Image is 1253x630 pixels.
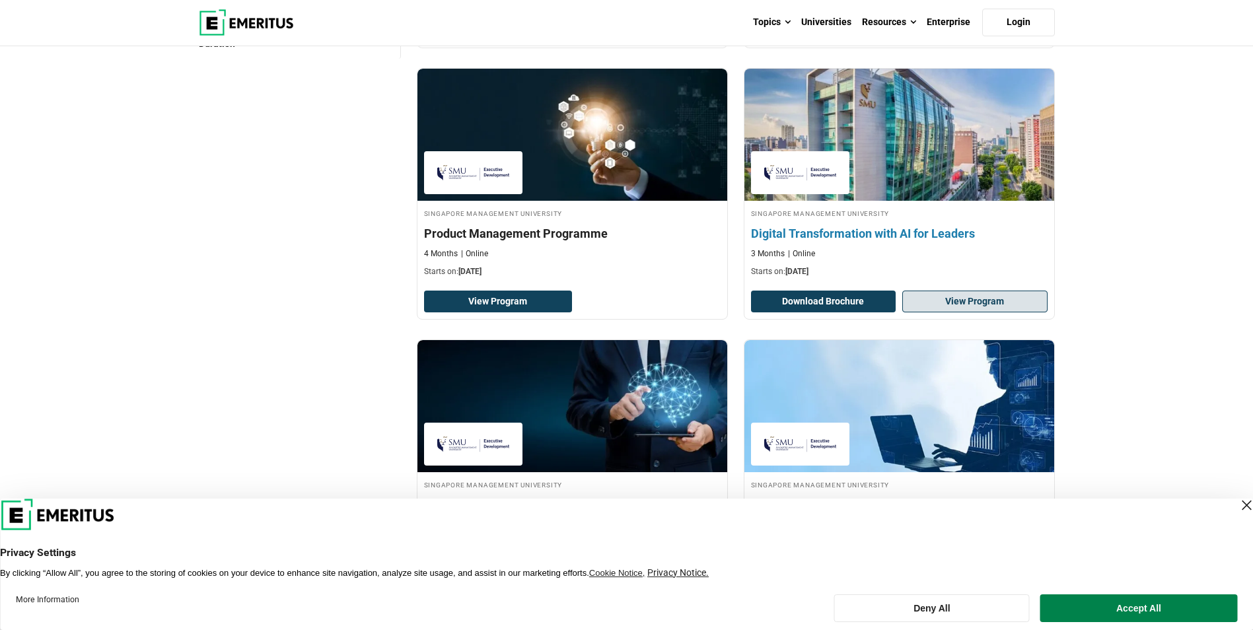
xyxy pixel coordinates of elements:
p: 3 Months [751,248,785,260]
a: Product Design and Innovation Course by Singapore Management University - December 23, 2025 Singa... [417,69,727,284]
img: Product Management Programme | Online Product Design and Innovation Course [417,69,727,201]
a: View Program [902,291,1048,313]
h4: Data Science & Analytics for Strategic Decisions Programme [751,497,1048,530]
a: Login [982,9,1055,36]
h4: Singapore Management University [424,479,721,490]
img: Singapore Management University [758,158,843,188]
a: Data Science and Analytics Course by Singapore Management University - Singapore Management Unive... [744,340,1054,554]
img: Singapore Management University [758,429,843,459]
a: View Program [424,291,573,313]
img: Strategic Leadership with AI and ML | Online Leadership Course [417,340,727,472]
span: [DATE] [785,267,808,276]
h4: Product Management Programme [424,225,721,242]
h4: Singapore Management University [751,207,1048,219]
button: Download Brochure [751,291,896,313]
h4: Singapore Management University [424,207,721,219]
p: Online [461,248,488,260]
h4: Singapore Management University [751,479,1048,490]
img: Singapore Management University [431,429,517,459]
h4: Digital Transformation with AI for Leaders [751,225,1048,242]
h4: Strategic Leadership with AI and ML [424,497,721,513]
p: Online [788,248,815,260]
p: Starts on: [424,266,721,277]
span: [DATE] [458,267,482,276]
p: Starts on: [751,266,1048,277]
a: Digital Course by Singapore Management University - December 23, 2025 Singapore Management Univer... [744,69,1054,284]
img: Singapore Management University [431,158,517,188]
p: 4 Months [424,248,458,260]
a: Leadership Course by Singapore Management University - December 23, 2025 Singapore Management Uni... [417,340,727,555]
img: Digital Transformation with AI for Leaders | Online Digital Course [729,62,1069,207]
img: Data Science & Analytics for Strategic Decisions Programme | Online Data Science and Analytics Co... [744,340,1054,472]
